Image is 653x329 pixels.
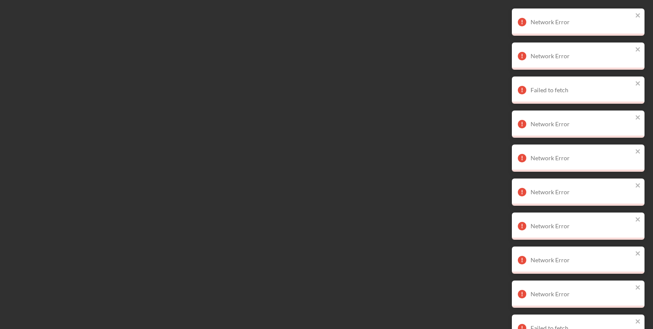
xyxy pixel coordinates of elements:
button: close [635,46,641,54]
div: Network Error [531,121,633,128]
button: close [635,12,641,20]
button: close [635,148,641,156]
div: Failed to fetch [531,87,633,94]
button: close [635,250,641,258]
div: Network Error [531,189,633,196]
button: close [635,114,641,122]
div: Network Error [531,53,633,60]
div: Network Error [531,155,633,162]
div: Network Error [531,291,633,298]
div: Network Error [531,19,633,26]
button: close [635,216,641,224]
div: Network Error [531,257,633,264]
button: close [635,182,641,190]
button: close [635,318,641,326]
div: Network Error [531,223,633,230]
button: close [635,284,641,292]
button: close [635,80,641,88]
